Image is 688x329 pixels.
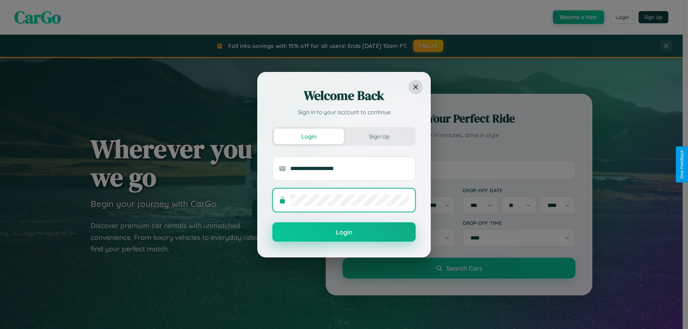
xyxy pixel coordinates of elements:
h2: Welcome Back [272,87,416,104]
div: Give Feedback [679,150,684,179]
button: Login [274,129,344,144]
p: Sign in to your account to continue [272,108,416,116]
button: Sign Up [344,129,414,144]
button: Login [272,222,416,242]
